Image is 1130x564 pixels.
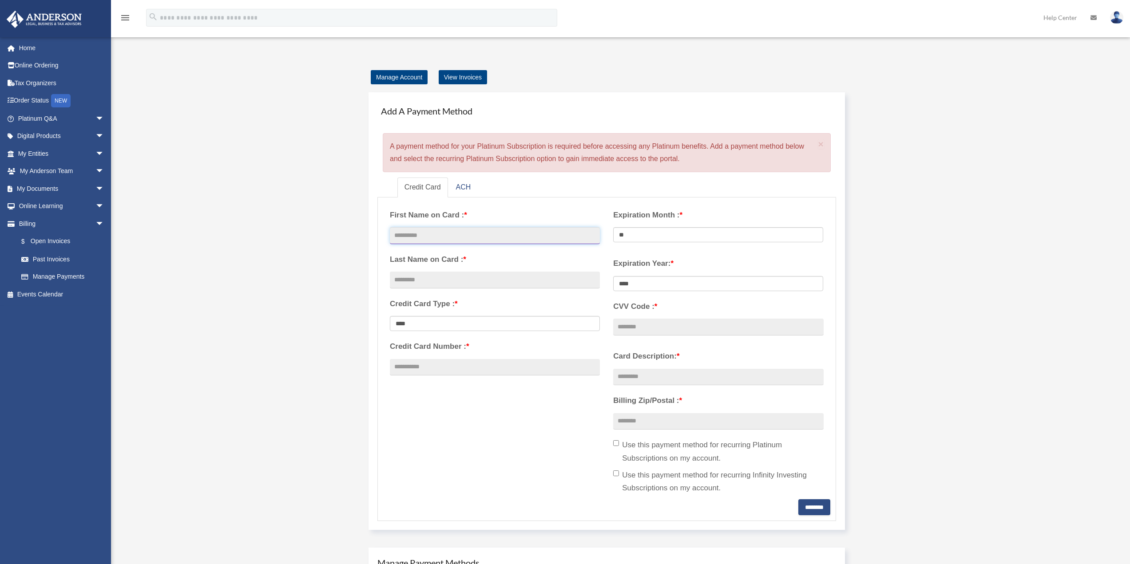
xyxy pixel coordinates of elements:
[95,127,113,146] span: arrow_drop_down
[613,350,823,363] label: Card Description:
[613,438,823,465] label: Use this payment method for recurring Platinum Subscriptions on my account.
[26,236,31,247] span: $
[449,177,478,197] a: ACH
[120,16,131,23] a: menu
[12,268,113,286] a: Manage Payments
[613,257,823,270] label: Expiration Year:
[95,162,113,181] span: arrow_drop_down
[390,253,600,266] label: Last Name on Card :
[6,127,118,145] a: Digital Productsarrow_drop_down
[390,297,600,311] label: Credit Card Type :
[6,145,118,162] a: My Entitiesarrow_drop_down
[12,233,118,251] a: $Open Invoices
[818,139,824,149] span: ×
[95,110,113,128] span: arrow_drop_down
[613,300,823,313] label: CVV Code :
[6,162,118,180] a: My Anderson Teamarrow_drop_down
[6,180,118,197] a: My Documentsarrow_drop_down
[6,92,118,110] a: Order StatusNEW
[390,209,600,222] label: First Name on Card :
[377,101,836,121] h4: Add A Payment Method
[6,197,118,215] a: Online Learningarrow_drop_down
[1110,11,1123,24] img: User Pic
[95,215,113,233] span: arrow_drop_down
[439,70,487,84] a: View Invoices
[613,469,823,495] label: Use this payment method for recurring Infinity Investing Subscriptions on my account.
[120,12,131,23] i: menu
[613,440,619,446] input: Use this payment method for recurring Platinum Subscriptions on my account.
[12,250,118,268] a: Past Invoices
[95,197,113,216] span: arrow_drop_down
[613,209,823,222] label: Expiration Month :
[6,39,118,57] a: Home
[613,470,619,476] input: Use this payment method for recurring Infinity Investing Subscriptions on my account.
[95,145,113,163] span: arrow_drop_down
[4,11,84,28] img: Anderson Advisors Platinum Portal
[6,110,118,127] a: Platinum Q&Aarrow_drop_down
[390,340,600,353] label: Credit Card Number :
[148,12,158,22] i: search
[371,70,428,84] a: Manage Account
[818,139,824,149] button: Close
[95,180,113,198] span: arrow_drop_down
[6,215,118,233] a: Billingarrow_drop_down
[6,285,118,303] a: Events Calendar
[397,177,448,197] a: Credit Card
[613,394,823,407] label: Billing Zip/Postal :
[51,94,71,107] div: NEW
[6,74,118,92] a: Tax Organizers
[6,57,118,75] a: Online Ordering
[383,133,831,172] div: A payment method for your Platinum Subscription is required before accessing any Platinum benefit...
